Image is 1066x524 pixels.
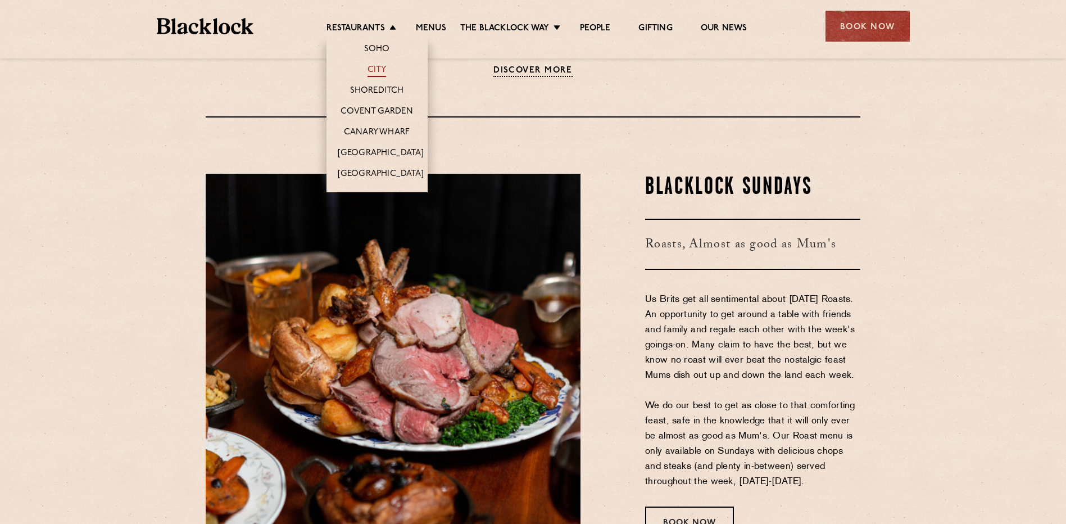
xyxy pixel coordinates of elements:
[825,11,910,42] div: Book Now
[416,23,446,35] a: Menus
[157,18,254,34] img: BL_Textured_Logo-footer-cropped.svg
[338,148,424,160] a: [GEOGRAPHIC_DATA]
[638,23,672,35] a: Gifting
[645,219,860,270] h3: Roasts, Almost as good as Mum's
[460,23,549,35] a: The Blacklock Way
[341,106,413,119] a: Covent Garden
[338,169,424,181] a: [GEOGRAPHIC_DATA]
[645,292,860,490] p: Us Brits get all sentimental about [DATE] Roasts. An opportunity to get around a table with frien...
[580,23,610,35] a: People
[701,23,747,35] a: Our News
[344,127,410,139] a: Canary Wharf
[350,85,404,98] a: Shoreditch
[368,65,387,77] a: City
[493,66,573,77] a: Discover More
[364,44,390,56] a: Soho
[326,23,385,35] a: Restaurants
[645,174,860,202] h2: Blacklock Sundays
